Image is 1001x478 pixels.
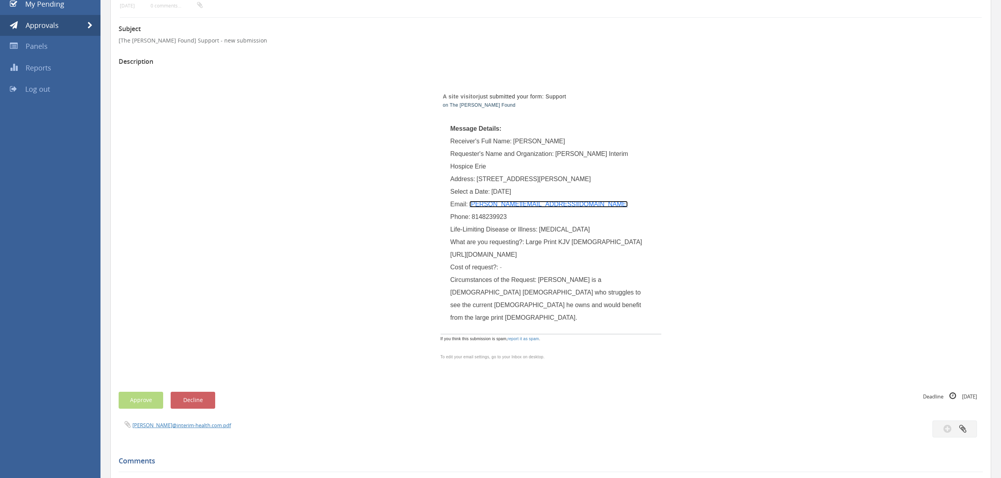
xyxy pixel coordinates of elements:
span: If you think this submission is spam, . [441,336,540,342]
span: Circumstances of the Request: [450,276,537,283]
span: just submitted your form: Support [443,93,566,100]
a: The [PERSON_NAME] Found [450,102,515,108]
a: [PERSON_NAME]@interim-health.com.pdf [132,422,231,429]
span: Reports [26,63,51,72]
span: Life-Limiting Disease or Illness: [450,226,538,233]
p: [The [PERSON_NAME] Found] Support - new submission [119,37,983,44]
span: To edit your email settings, go to your Inbox on desktop. [441,355,545,359]
span: [STREET_ADDRESS][PERSON_NAME] [476,176,591,182]
span: [PERSON_NAME] is a [DEMOGRAPHIC_DATA] [DEMOGRAPHIC_DATA] who struggles to see the current [DEMOGR... [450,276,643,321]
a: [PERSON_NAME][EMAIL_ADDRESS][DOMAIN_NAME] [469,201,628,208]
span: Panels [26,41,48,51]
span: [PERSON_NAME] Interim Hospice Erie [450,150,630,170]
span: Cost of request?: [450,264,499,270]
span: Receiver's Full Name: [450,138,512,145]
span: Phone: [450,213,471,220]
span: [PERSON_NAME] [513,138,565,145]
button: Decline [171,392,215,409]
span: 8148239923 [472,213,507,220]
h3: Subject [119,26,983,33]
span: Email: [450,201,468,208]
span: Approvals [26,20,59,30]
span: on [443,102,448,108]
small: [DATE] [120,3,135,9]
span: - [500,264,502,270]
span: Requester's Name and Organization: [450,150,554,157]
h5: Comments [119,457,977,465]
strong: A site visitor [443,93,479,100]
span: Address: [450,176,475,182]
span: Message Details: [450,125,502,132]
span: Large Print KJV [DEMOGRAPHIC_DATA] [URL][DOMAIN_NAME] [450,239,642,258]
small: 0 comments... [151,3,203,9]
h3: Description [119,58,983,65]
span: Log out [25,84,50,94]
button: Approve [119,392,163,409]
span: Select a Date: [450,188,490,195]
small: Deadline [DATE] [923,392,977,400]
span: [MEDICAL_DATA] [539,226,590,233]
span: What are you requesting?: [450,239,525,245]
a: report it as spam [508,337,539,341]
span: [DATE] [491,188,511,195]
